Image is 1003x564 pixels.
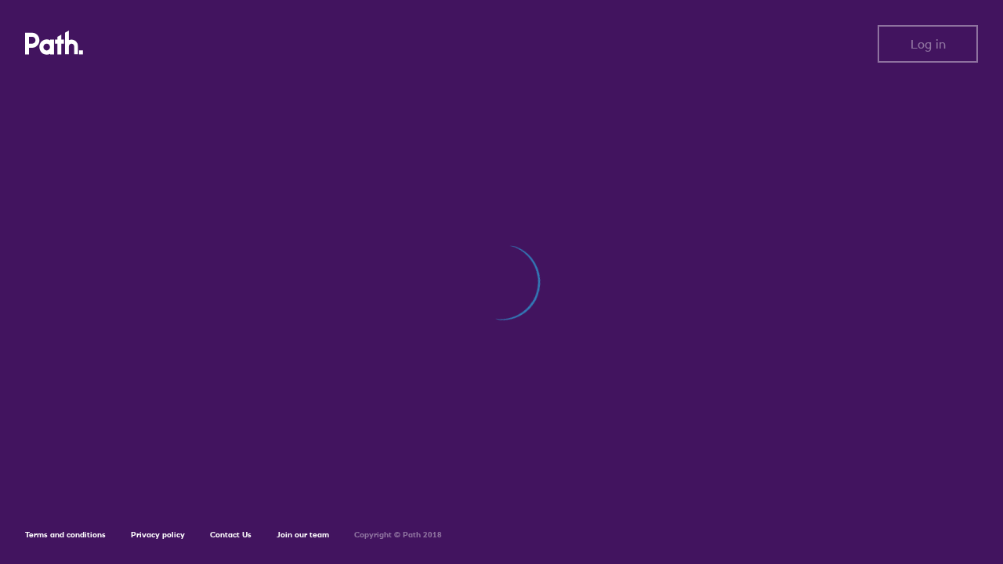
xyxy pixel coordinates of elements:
a: Terms and conditions [25,530,106,540]
h6: Copyright © Path 2018 [354,530,442,540]
span: Log in [911,37,946,51]
a: Privacy policy [131,530,185,540]
button: Log in [878,25,978,63]
a: Join our team [277,530,329,540]
a: Contact Us [210,530,252,540]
